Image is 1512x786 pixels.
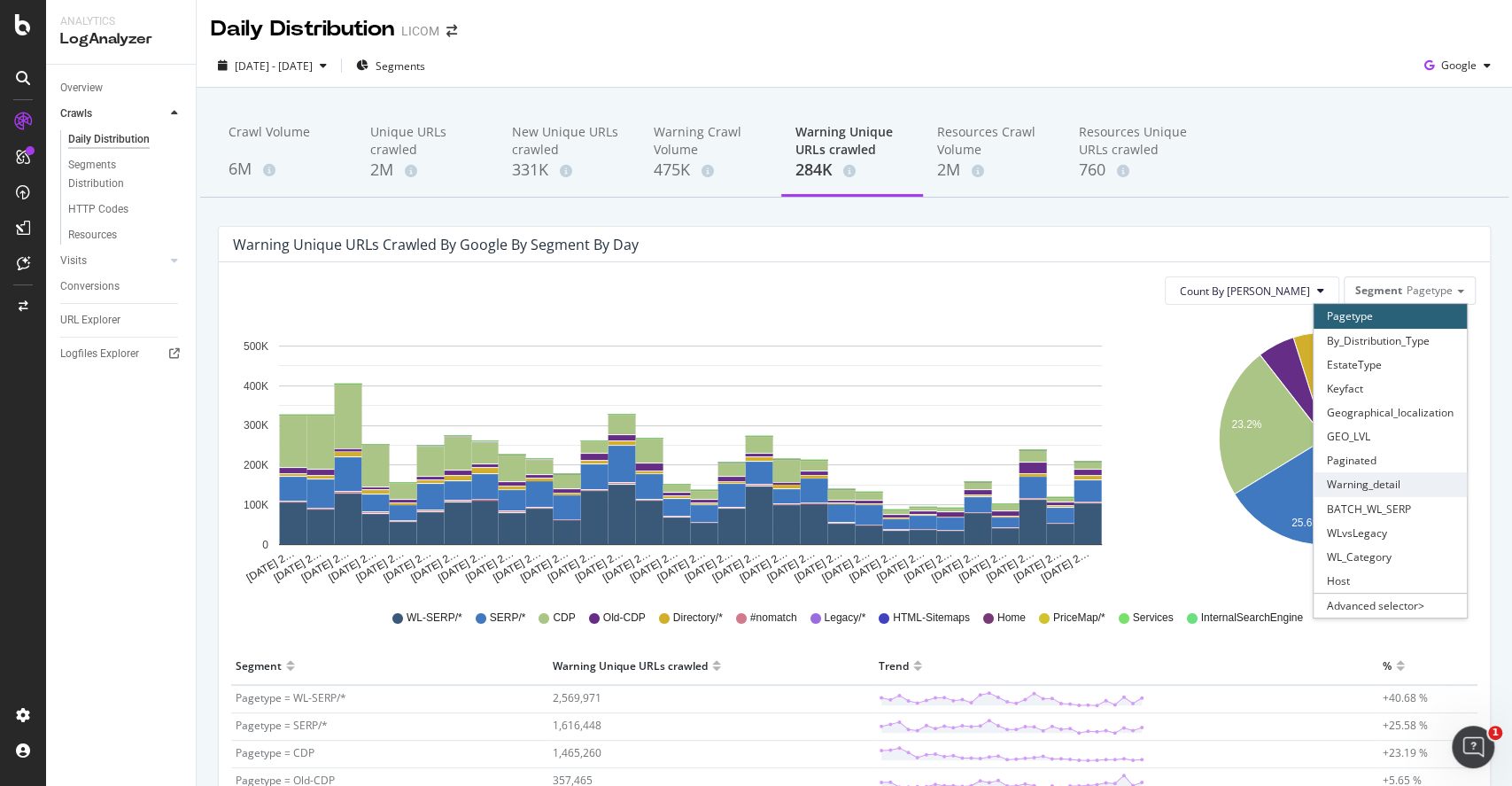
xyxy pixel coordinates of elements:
text: 300K [244,420,268,432]
a: Daily Distribution [68,130,183,149]
div: Warning Unique URLs crawled [795,123,909,159]
div: Resources Unique URLs crawled [1079,123,1192,159]
div: EstateType [1314,353,1467,377]
div: 331K [512,159,625,182]
div: Analytics [60,14,182,29]
span: Legacy/* [824,611,865,626]
span: Services [1133,611,1174,626]
span: InternalSearchEngine [1201,611,1303,626]
a: HTTP Codes [68,200,183,219]
div: Warning_detail [1314,472,1467,496]
div: Host [1314,569,1467,593]
span: WL-SERP/* [407,611,462,626]
span: 1 [1488,726,1502,740]
button: Segments [349,51,432,80]
div: Advanced selector > [1314,593,1467,618]
a: Conversions [60,277,183,296]
span: Directory/* [673,611,723,626]
div: Warning Crawl Volume [654,123,767,159]
div: % [1383,651,1392,680]
text: 500K [244,340,268,353]
text: 100K [244,499,268,511]
div: 2M [370,159,484,182]
div: LogAnalyzer [60,29,182,50]
div: HTTP Codes [68,200,128,219]
a: URL Explorer [60,311,183,330]
div: Trend [879,651,909,680]
div: Keyfact [1314,377,1467,401]
div: Segments Distribution [68,156,167,193]
div: New Unique URLs crawled [512,123,625,159]
a: Visits [60,252,166,270]
text: 25.6% [1291,518,1322,530]
svg: A chart. [233,319,1147,585]
div: By_Distribution_Type [1314,329,1467,353]
span: [DATE] - [DATE] [235,58,313,74]
span: +40.68 % [1383,690,1428,705]
div: Geographical_localization [1314,401,1467,424]
div: Crawls [60,105,92,123]
a: Logfiles Explorer [60,345,183,363]
div: Visits [60,252,87,270]
div: URL Explorer [60,311,120,330]
span: Segment [1355,283,1402,298]
div: Logfiles Explorer [60,345,139,363]
div: Daily Distribution [68,130,150,149]
div: Overview [60,79,103,97]
text: 400K [244,380,268,393]
div: Daily Distribution [211,14,394,44]
span: #nomatch [750,611,797,626]
text: 0 [262,539,268,551]
a: Resources [68,226,183,245]
div: Segment [236,651,282,680]
div: 6M [229,158,342,181]
button: Count By [PERSON_NAME] [1165,276,1339,305]
div: Unique URLs crawled [370,123,484,159]
div: 2M [937,159,1051,182]
span: Pagetype = CDP [236,745,314,760]
span: SERP/* [490,611,526,626]
div: Warning Unique URLs crawled by google by Segment by Day [233,236,639,253]
span: Google [1441,58,1477,73]
text: 200K [244,459,268,471]
span: Pagetype [1407,283,1453,298]
span: Old-CDP [603,611,646,626]
span: Count By Day [1180,284,1310,299]
a: Segments Distribution [68,156,183,193]
span: CDP [553,611,575,626]
div: WLvsLegacy [1314,521,1467,545]
div: arrow-right-arrow-left [446,25,457,37]
div: 284K [795,159,909,182]
span: 1,465,260 [553,745,601,760]
div: 760 [1079,159,1192,182]
div: LICOM [401,22,439,40]
div: BATCH_WL_SERP [1314,497,1467,521]
div: Resources Crawl Volume [937,123,1051,159]
span: 2,569,971 [553,690,601,705]
span: Pagetype = SERP/* [236,718,328,733]
span: Segments [376,58,425,74]
a: Overview [60,79,183,97]
div: 475K [654,159,767,182]
iframe: Intercom live chat [1452,726,1494,768]
text: 23.2% [1232,418,1262,431]
button: [DATE] - [DATE] [211,51,334,80]
span: 1,616,448 [553,718,601,733]
div: Warning Unique URLs crawled [553,651,708,680]
span: Home [997,611,1026,626]
div: Crawl Volume [229,123,342,157]
div: WL_Category [1314,545,1467,569]
span: +25.58 % [1383,718,1428,733]
span: Pagetype = WL-SERP/* [236,690,346,705]
div: Pagetype [1314,304,1467,328]
div: Conversions [60,277,120,296]
span: HTML-Sitemaps [893,611,970,626]
svg: A chart. [1178,319,1471,585]
div: GEO_LVL [1314,424,1467,448]
span: +23.19 % [1383,745,1428,760]
a: Crawls [60,105,166,123]
span: PriceMap/* [1053,611,1105,626]
button: Google [1417,51,1498,80]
